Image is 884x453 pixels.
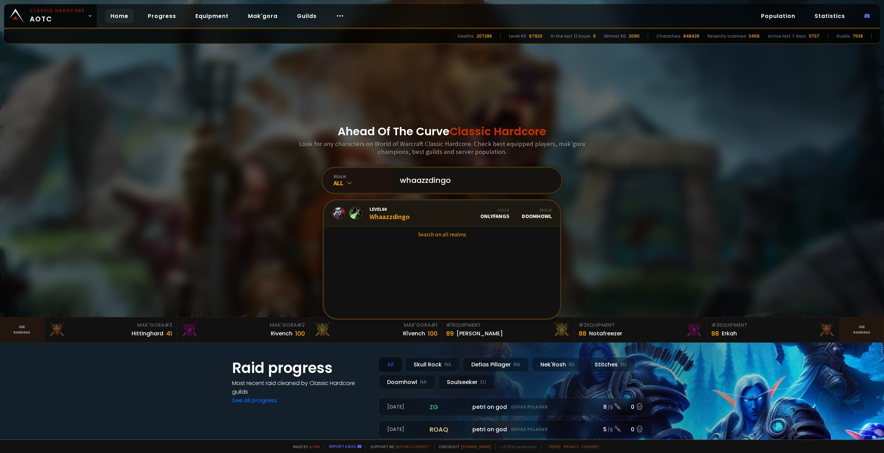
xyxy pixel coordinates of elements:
a: #1Equipment89[PERSON_NAME] [442,317,575,342]
div: 8 [593,33,596,39]
div: Nek'Rosh [532,357,583,372]
div: Notafreezer [589,329,622,338]
a: Search on all realms [324,227,560,242]
a: Mak'gora [242,9,283,23]
div: Equipment [446,322,570,329]
a: Buy me a coffee [396,444,430,449]
span: # 3 [164,322,172,328]
div: Deaths [458,33,474,39]
a: Guilds [291,9,322,23]
div: Erkah [722,329,737,338]
small: NA [420,379,427,386]
div: Soulseeker [438,375,495,390]
div: Stitches [586,357,635,372]
span: Support me, [366,444,430,449]
div: Realm [522,207,552,213]
h1: Raid progress [232,357,370,379]
div: Rivench [271,329,292,338]
div: [PERSON_NAME] [457,329,503,338]
a: Classic HardcoreAOTC [4,4,97,28]
div: 89 [446,329,454,338]
span: # 2 [579,322,587,328]
h3: Look for any characters on World of Warcraft Classic Hardcore. Check best equipped players, mak'g... [296,140,588,156]
div: Mak'Gora [48,322,172,329]
h1: Ahead Of The Curve [338,123,546,140]
a: Population [756,9,801,23]
small: EU [569,361,575,368]
div: 88 [711,329,719,338]
span: # 3 [711,322,719,328]
a: Mak'Gora#3Hittinghard41 [44,317,177,342]
a: Statistics [809,9,851,23]
a: #3Equipment88Erkah [707,317,840,342]
div: In the last 12 hours [551,33,590,39]
a: Progress [142,9,182,23]
div: Recently scanned [708,33,746,39]
div: 41 [166,329,172,338]
div: Rîvench [403,329,425,338]
small: EU [480,379,486,386]
div: Equipment [711,322,835,329]
a: Equipment [190,9,234,23]
a: #2Equipment88Notafreezer [575,317,707,342]
div: OnlyFangs [480,207,509,219]
div: Active last 7 days [768,33,806,39]
div: Mak'Gora [314,322,438,329]
div: 100 [428,329,438,338]
div: 7538 [853,33,863,39]
div: realm [334,174,392,179]
div: Guilds [836,33,850,39]
div: 848428 [683,33,699,39]
span: Classic Hardcore [450,124,546,139]
a: Report a bug [329,444,356,449]
a: Seeranking [840,317,884,342]
a: [DATE]zgpetri on godDefias Pillager8 /90 [378,398,652,416]
span: Checkout [434,444,491,449]
a: Mak'Gora#1Rîvench100 [309,317,442,342]
small: Classic Hardcore [30,8,85,14]
div: 67920 [529,33,542,39]
div: Level 60 [509,33,526,39]
div: Skull Rock [405,357,460,372]
small: NA [444,361,451,368]
div: Doomhowl [378,375,435,390]
div: Characters [656,33,681,39]
div: Guild [480,207,509,213]
div: All [378,357,402,372]
span: # 1 [431,322,438,328]
a: Level60WhaazzdingoGuildOnlyFangsRealmDoomhowl [324,200,560,227]
a: Home [105,9,134,23]
span: v. d752d5 - production [495,444,537,449]
span: Level 60 [369,206,410,212]
span: # 2 [297,322,305,328]
a: Privacy [564,444,578,449]
div: Hittinghard [132,329,163,338]
div: Almost 60 [604,33,626,39]
div: 11737 [809,33,819,39]
input: Search a character... [396,168,553,193]
a: Terms [548,444,561,449]
span: # 1 [446,322,453,328]
div: All [334,179,392,187]
div: 2090 [629,33,640,39]
a: [DATE]roaqpetri on godDefias Pillager5 /60 [378,420,652,439]
div: Doomhowl [522,207,552,219]
span: AOTC [30,8,85,24]
h4: Most recent raid cleaned by Classic Hardcore guilds [232,379,370,396]
small: NA [513,361,520,368]
div: Mak'Gora [181,322,305,329]
a: See all progress [232,396,277,404]
div: 207286 [477,33,492,39]
small: EU [621,361,626,368]
a: [DOMAIN_NAME] [461,444,491,449]
a: Mak'Gora#2Rivench100 [177,317,309,342]
div: Equipment [579,322,703,329]
div: 100 [295,329,305,338]
div: Defias Pillager [463,357,529,372]
div: Whaazzdingo [369,206,410,221]
div: 88 [579,329,586,338]
div: 3456 [749,33,760,39]
a: Consent [581,444,599,449]
span: Made by [289,444,320,449]
a: a fan [309,444,320,449]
